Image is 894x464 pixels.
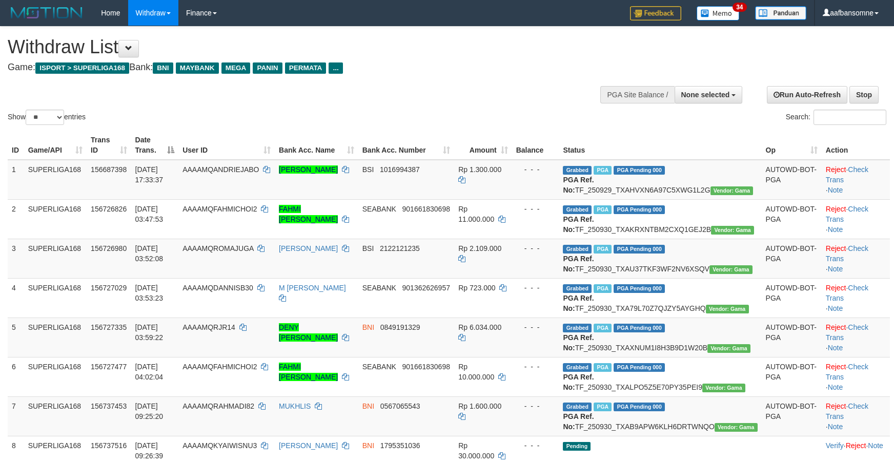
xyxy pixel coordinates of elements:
span: Pending [563,442,591,451]
div: PGA Site Balance / [600,86,674,103]
span: [DATE] 03:59:22 [135,323,164,342]
span: Copy 901661830698 to clipboard [402,363,450,371]
span: Copy 901661830698 to clipboard [402,205,450,213]
span: AAAAMQKYAIWISNU3 [182,441,257,450]
td: SUPERLIGA168 [24,318,87,357]
div: - - - [516,362,555,372]
a: Check Trans [826,284,868,302]
span: AAAAMQANDRIEJABO [182,165,259,174]
img: panduan.png [755,6,806,20]
td: SUPERLIGA168 [24,239,87,278]
span: PGA Pending [614,245,665,254]
span: 156726826 [91,205,127,213]
div: - - - [516,283,555,293]
span: Marked by aafromsomean [594,245,612,254]
a: Note [828,383,843,391]
span: AAAAMQRJR14 [182,323,235,331]
td: TF_250930_TXALPO5Z5E70PY35PEI9 [559,357,761,396]
td: TF_250929_TXAHVXN6A97C5XWG1L2G [559,160,761,200]
span: BNI [362,441,374,450]
span: AAAAMQRAHMADI82 [182,402,254,410]
button: None selected [675,86,743,103]
h1: Withdraw List [8,37,586,57]
span: [DATE] 17:33:37 [135,165,164,184]
span: Vendor URL: https://trx31.1velocity.biz [707,344,750,353]
span: 156687398 [91,165,127,174]
a: Run Auto-Refresh [767,86,847,103]
b: PGA Ref. No: [563,215,594,234]
a: MUKHLIS [279,402,311,410]
td: AUTOWD-BOT-PGA [762,199,822,239]
label: Search: [786,110,886,125]
span: [DATE] 03:47:53 [135,205,164,223]
th: Balance [512,131,559,160]
th: Op: activate to sort column ascending [762,131,822,160]
span: Marked by aafandaneth [594,205,612,214]
span: Copy 1795351036 to clipboard [380,441,420,450]
td: · · [822,199,890,239]
a: Reject [826,402,846,410]
span: Grabbed [563,324,592,332]
span: BNI [153,62,173,74]
td: 7 [8,396,24,436]
span: 156727477 [91,363,127,371]
span: Rp 11.000.000 [458,205,494,223]
span: Rp 1.300.000 [458,165,501,174]
td: TF_250930_TXAU37TKF3WF2NV6XSQV [559,239,761,278]
b: PGA Ref. No: [563,294,594,312]
a: Reject [846,441,866,450]
a: Check Trans [826,205,868,223]
span: Grabbed [563,205,592,214]
td: TF_250930_TXAKRXNTBM2CXQ1GEJ2B [559,199,761,239]
td: 3 [8,239,24,278]
a: Check Trans [826,244,868,263]
input: Search: [814,110,886,125]
a: Reject [826,244,846,252]
span: Grabbed [563,245,592,254]
th: Game/API: activate to sort column ascending [24,131,87,160]
span: PGA Pending [614,166,665,175]
span: Copy 1016994387 to clipboard [380,165,420,174]
span: ... [329,62,342,74]
span: SEABANK [362,205,396,213]
td: AUTOWD-BOT-PGA [762,396,822,436]
td: 4 [8,278,24,318]
a: FAHMI [PERSON_NAME] [279,363,338,381]
span: Rp 6.034.000 [458,323,501,331]
span: PERMATA [285,62,327,74]
td: SUPERLIGA168 [24,396,87,436]
span: Grabbed [563,363,592,372]
span: ISPORT > SUPERLIGA168 [35,62,129,74]
td: · · [822,318,890,357]
td: · · [822,357,890,396]
span: Marked by aafsoycanthlai [594,403,612,411]
b: PGA Ref. No: [563,333,594,352]
b: PGA Ref. No: [563,412,594,431]
a: Note [828,344,843,352]
b: PGA Ref. No: [563,373,594,391]
div: - - - [516,322,555,332]
a: [PERSON_NAME] [279,441,338,450]
span: Rp 2.109.000 [458,244,501,252]
a: Reject [826,165,846,174]
span: [DATE] 04:02:04 [135,363,164,381]
span: None selected [681,91,730,99]
div: - - - [516,243,555,254]
th: Status [559,131,761,160]
span: Rp 30.000.000 [458,441,494,460]
span: Copy 0849191329 to clipboard [380,323,420,331]
span: PGA Pending [614,403,665,411]
a: [PERSON_NAME] [279,165,338,174]
th: Date Trans.: activate to sort column descending [131,131,179,160]
span: Copy 0567065543 to clipboard [380,402,420,410]
td: 1 [8,160,24,200]
td: AUTOWD-BOT-PGA [762,357,822,396]
span: Vendor URL: https://trx31.1velocity.biz [709,265,753,274]
a: Check Trans [826,363,868,381]
h4: Game: Bank: [8,62,586,73]
span: BNI [362,323,374,331]
span: Vendor URL: https://trx31.1velocity.biz [711,226,754,235]
td: SUPERLIGA168 [24,357,87,396]
td: TF_250930_TXAXNUM1I8H3B9D1W20B [559,318,761,357]
span: Grabbed [563,284,592,293]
